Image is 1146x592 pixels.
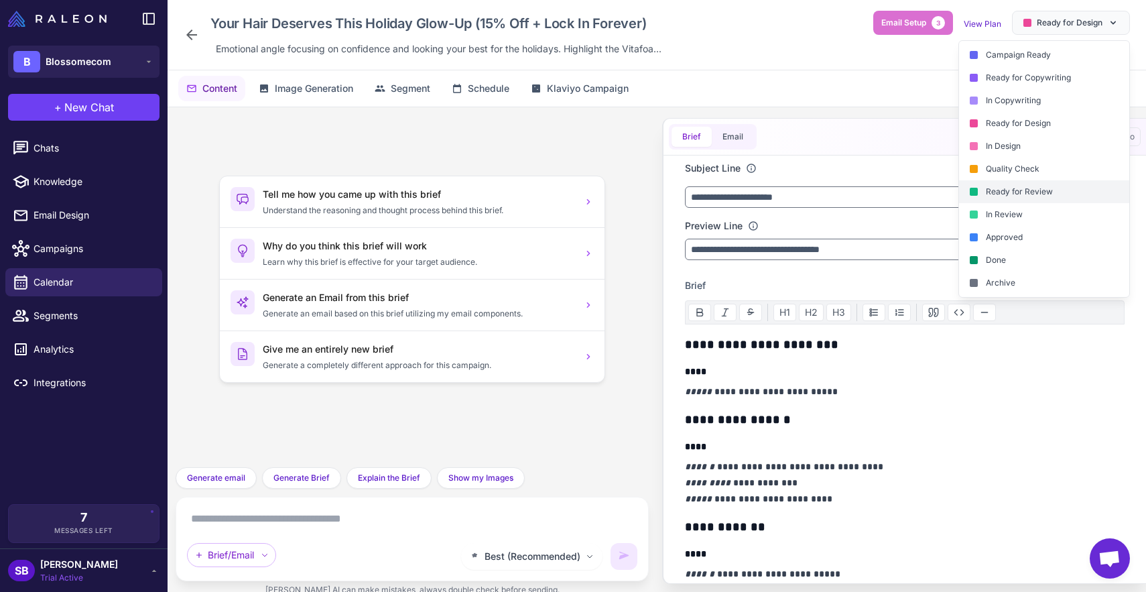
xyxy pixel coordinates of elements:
button: H2 [799,304,824,321]
div: Done [959,249,1129,272]
span: 3 [932,16,945,29]
h3: Tell me how you came up with this brief [263,187,575,202]
a: Email Design [5,201,162,229]
span: Integrations [34,375,151,390]
div: B [13,51,40,72]
button: Content [178,76,245,101]
button: H1 [773,304,796,321]
a: Segments [5,302,162,330]
div: Ready for Copywriting [959,66,1129,89]
div: Brief/Email [187,543,276,567]
span: 7 [80,512,87,524]
span: Messages Left [54,526,113,536]
a: Raleon Logo [8,11,112,27]
label: Preview Line [685,219,743,233]
span: Ready for Design [1037,17,1102,29]
h3: Generate an Email from this brief [263,290,575,305]
span: Generate Brief [273,472,330,484]
button: Show my Images [437,467,525,489]
span: Best (Recommended) [485,549,580,564]
a: Knowledge [5,168,162,196]
button: H3 [826,304,851,321]
a: Chats [5,134,162,162]
span: Email Setup [881,17,926,29]
button: Schedule [444,76,517,101]
span: Chats [34,141,151,156]
div: Campaign Ready [959,44,1129,66]
span: Segment [391,81,430,96]
span: Segments [34,308,151,323]
span: [PERSON_NAME] [40,557,118,572]
span: Explain the Brief [358,472,420,484]
div: SB [8,560,35,581]
div: Ready for Design [959,112,1129,135]
button: Best (Recommended) [461,543,602,570]
span: Trial Active [40,572,118,584]
div: Click to edit description [210,39,667,59]
div: Click to edit campaign name [205,11,667,36]
div: Quality Check [959,158,1129,180]
span: Image Generation [275,81,353,96]
a: View Plan [964,19,1001,29]
div: In Copywriting [959,89,1129,112]
button: Image Generation [251,76,361,101]
div: In Design [959,135,1129,158]
span: Klaviyo Campaign [547,81,629,96]
span: Email Design [34,208,151,223]
a: Campaigns [5,235,162,263]
span: Brief [685,278,706,293]
a: Calendar [5,268,162,296]
button: BBlossomecom [8,46,160,78]
label: Subject Line [685,161,741,176]
button: Segment [367,76,438,101]
span: Schedule [468,81,509,96]
span: Generate email [187,472,245,484]
span: New Chat [64,99,114,115]
div: Approved [959,226,1129,249]
button: Klaviyo Campaign [523,76,637,101]
span: Knowledge [34,174,151,189]
a: Integrations [5,369,162,397]
span: Blossomecom [46,54,111,69]
button: Email Setup3 [873,11,953,35]
div: Ready for Review [959,180,1129,203]
img: Raleon Logo [8,11,107,27]
button: +New Chat [8,94,160,121]
p: Understand the reasoning and thought process behind this brief. [263,204,575,217]
span: Show my Images [448,472,513,484]
h3: Give me an entirely new brief [263,342,575,357]
button: Brief [672,127,712,147]
p: Generate a completely different approach for this campaign. [263,359,575,371]
a: Analytics [5,335,162,363]
p: Learn why this brief is effective for your target audience. [263,256,575,268]
button: Explain the Brief [346,467,432,489]
span: Analytics [34,342,151,357]
button: Generate Brief [262,467,341,489]
div: Archive [959,272,1129,294]
span: Content [202,81,237,96]
button: Email [712,127,754,147]
h3: Why do you think this brief will work [263,239,575,253]
button: Generate email [176,467,257,489]
p: Generate an email based on this brief utilizing my email components. [263,308,575,320]
span: Campaigns [34,241,151,256]
span: Calendar [34,275,151,290]
span: + [54,99,62,115]
div: In Review [959,203,1129,226]
span: Emotional angle focusing on confidence and looking your best for the holidays. Highlight the Vita... [216,42,661,56]
div: Open chat [1090,538,1130,579]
